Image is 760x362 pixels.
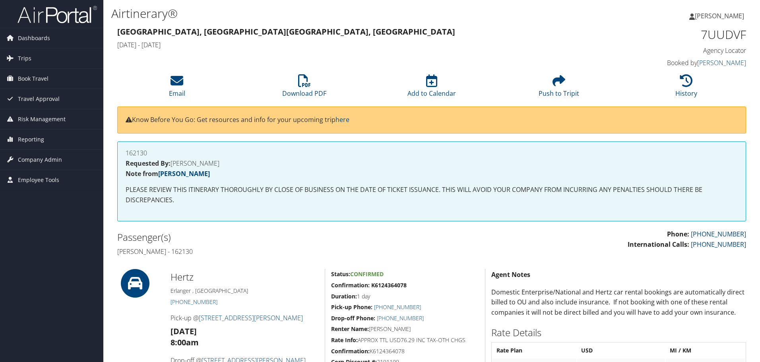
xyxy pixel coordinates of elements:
strong: Confirmation: [331,347,370,355]
span: Reporting [18,130,44,149]
h4: [PERSON_NAME] [126,160,738,166]
h4: 162130 [126,150,738,156]
span: Confirmed [350,270,384,278]
strong: Drop-off Phone: [331,314,375,322]
a: Add to Calendar [407,79,456,98]
a: [PERSON_NAME] [158,169,210,178]
span: Employee Tools [18,170,59,190]
strong: International Calls: [628,240,689,249]
strong: Pick-up Phone: [331,303,372,311]
strong: Note from [126,169,210,178]
a: here [335,115,349,124]
a: [PHONE_NUMBER] [691,240,746,249]
a: Email [169,79,185,98]
strong: Confirmation: K6124364078 [331,281,407,289]
h4: Booked by [598,58,746,67]
a: [PERSON_NAME] [697,58,746,67]
th: MI / KM [666,343,745,358]
h5: 1 day [331,292,479,300]
span: Travel Approval [18,89,60,109]
h4: Agency Locator [598,46,746,55]
img: airportal-logo.png [17,5,97,24]
h2: Rate Details [491,326,746,339]
h4: Pick-up @ [171,314,319,322]
strong: Phone: [667,230,689,238]
a: [PHONE_NUMBER] [691,230,746,238]
span: [PERSON_NAME] [695,12,744,20]
strong: Agent Notes [491,270,530,279]
strong: 8:00am [171,337,199,348]
span: Trips [18,48,31,68]
h2: Hertz [171,270,319,284]
h5: [PERSON_NAME] [331,325,479,333]
span: Risk Management [18,109,66,129]
p: Know Before You Go: Get resources and info for your upcoming trip [126,115,738,125]
h4: [DATE] - [DATE] [117,41,586,49]
h1: Airtinerary® [111,5,539,22]
strong: Rate Info: [331,336,358,344]
h5: Erlanger , [GEOGRAPHIC_DATA] [171,287,319,295]
strong: Requested By: [126,159,171,168]
a: [PERSON_NAME] [689,4,752,28]
span: Company Admin [18,150,62,170]
strong: Renter Name: [331,325,369,333]
strong: [DATE] [171,326,197,337]
a: History [675,79,697,98]
th: Rate Plan [492,343,576,358]
h5: APPROX TTL USD76.29 INC TAX-OTH CHGS [331,336,479,344]
span: Book Travel [18,69,48,89]
h2: Passenger(s) [117,230,426,244]
a: [STREET_ADDRESS][PERSON_NAME] [199,314,303,322]
h5: K6124364078 [331,347,479,355]
a: [PHONE_NUMBER] [171,298,217,306]
strong: [GEOGRAPHIC_DATA], [GEOGRAPHIC_DATA] [GEOGRAPHIC_DATA], [GEOGRAPHIC_DATA] [117,26,455,37]
p: Domestic Enterprise/National and Hertz car rental bookings are automatically direct billed to OU ... [491,287,746,318]
a: Push to Tripit [539,79,579,98]
strong: Duration: [331,292,357,300]
span: Dashboards [18,28,50,48]
h4: [PERSON_NAME] - 162130 [117,247,426,256]
th: USD [577,343,665,358]
strong: Status: [331,270,350,278]
a: [PHONE_NUMBER] [377,314,424,322]
h1: 7UUDVF [598,26,746,43]
p: PLEASE REVIEW THIS ITINERARY THOROUGHLY BY CLOSE OF BUSINESS ON THE DATE OF TICKET ISSUANCE. THIS... [126,185,738,205]
a: [PHONE_NUMBER] [374,303,421,311]
a: Download PDF [282,79,326,98]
